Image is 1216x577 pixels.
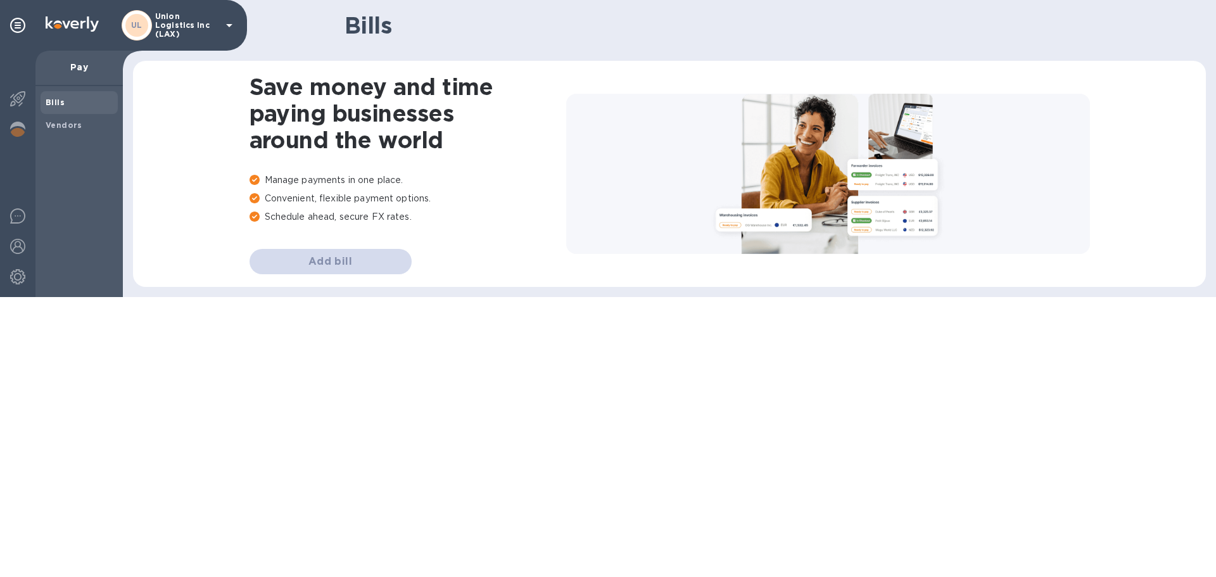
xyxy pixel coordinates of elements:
[250,210,566,224] p: Schedule ahead, secure FX rates.
[46,98,65,107] b: Bills
[131,20,142,30] b: UL
[155,12,218,39] p: Union Logistics Inc (LAX)
[345,12,1196,39] h1: Bills
[46,61,113,73] p: Pay
[5,13,30,38] div: Unpin categories
[46,16,99,32] img: Logo
[250,192,566,205] p: Convenient, flexible payment options.
[250,73,566,153] h1: Save money and time paying businesses around the world
[46,120,82,130] b: Vendors
[250,174,566,187] p: Manage payments in one place.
